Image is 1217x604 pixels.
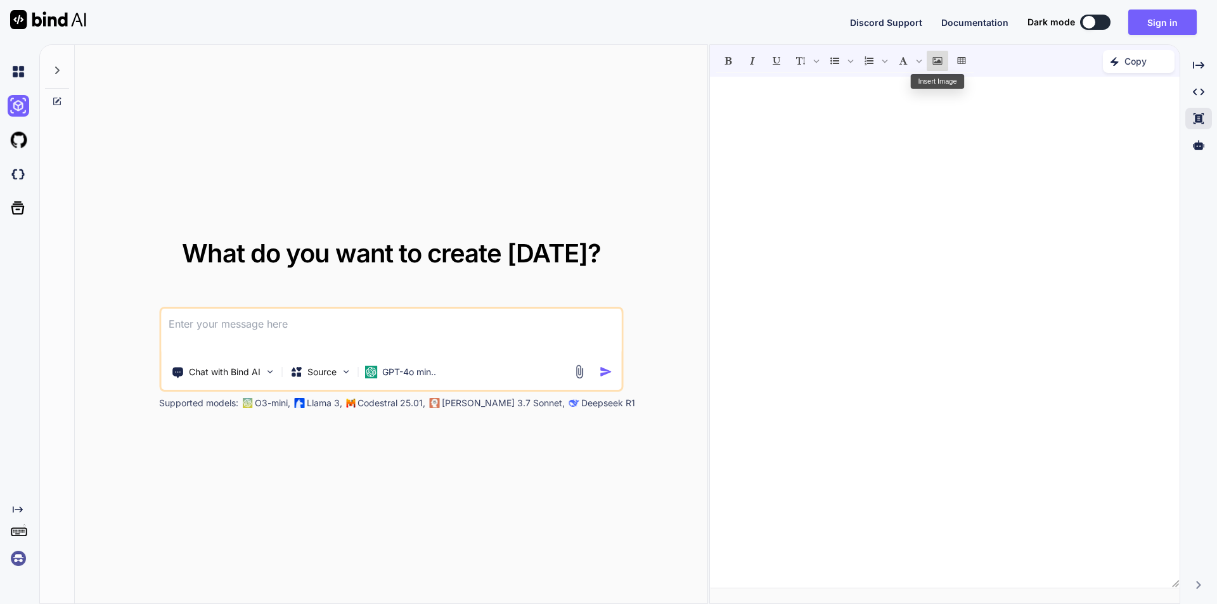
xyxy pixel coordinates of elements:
span: Insert Ordered List [858,50,891,72]
p: Chat with Bind AI [189,366,261,378]
img: Pick Models [340,366,351,377]
p: Codestral 25.01, [357,397,425,409]
img: githubLight [8,129,29,151]
button: Documentation [941,16,1008,29]
span: Bold [717,50,740,72]
img: Mistral-AI [346,399,355,408]
span: Italic [741,50,764,72]
p: Llama 3, [307,397,342,409]
span: What do you want to create [DATE]? [182,238,601,269]
img: chat [8,61,29,82]
p: GPT-4o min.. [382,366,436,378]
div: Insert Image [910,74,964,89]
span: Insert Image [926,50,949,72]
button: Sign in [1128,10,1197,35]
span: Font size [789,50,822,72]
img: signin [8,548,29,569]
img: ai-studio [8,95,29,117]
span: Underline [765,50,788,72]
img: darkCloudIdeIcon [8,164,29,185]
img: Llama2 [294,398,304,408]
span: Documentation [941,17,1008,28]
span: Insert Unordered List [823,50,856,72]
img: claude [429,398,439,408]
img: GPT-4 [242,398,252,408]
span: Discord Support [850,17,922,28]
p: Deepseek R1 [581,397,635,409]
span: Insert table [950,50,973,72]
img: attachment [572,364,586,379]
span: Dark mode [1027,16,1075,29]
button: Discord Support [850,16,922,29]
p: [PERSON_NAME] 3.7 Sonnet, [442,397,565,409]
img: Pick Tools [264,366,275,377]
img: GPT-4o mini [364,366,377,378]
p: Source [307,366,337,378]
span: Font family [892,50,925,72]
img: claude [569,398,579,408]
p: O3-mini, [255,397,290,409]
img: Bind AI [10,10,86,29]
img: icon [599,365,612,378]
p: Copy [1124,55,1147,68]
p: Supported models: [159,397,238,409]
